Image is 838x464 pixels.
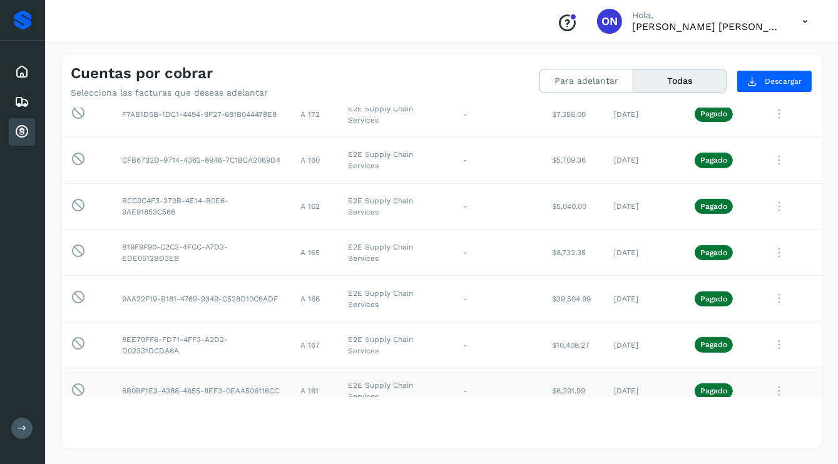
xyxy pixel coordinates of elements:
td: A 160 [290,137,338,183]
div: Cuentas por cobrar [9,118,35,146]
td: - [453,183,542,229]
td: [DATE] [604,91,685,138]
p: Pagado [700,109,727,118]
td: $5,709.36 [542,137,604,183]
button: Para adelantar [540,69,633,93]
td: CFB6732D-9714-4362-8946-7C1BCA2069D4 [112,137,290,183]
td: E2E Supply Chain Services [338,276,453,322]
td: 8EE79FF6-FD71-4FF3-A2D2-D02331DCDA6A [112,322,290,368]
td: 9AA22F19-B181-4769-9349-C528D10C6ADF [112,276,290,322]
td: E2E Supply Chain Services [338,322,453,368]
p: Pagado [700,248,727,257]
p: Pagado [700,386,727,395]
td: E2E Supply Chain Services [338,229,453,276]
button: Descargar [737,70,812,93]
td: A 167 [290,322,338,368]
td: - [453,91,542,138]
td: $39,504.99 [542,276,604,322]
div: Embarques [9,88,35,116]
td: [DATE] [604,229,685,276]
p: Selecciona las facturas que deseas adelantar [71,88,268,98]
p: Pagado [700,340,727,349]
td: A 172 [290,91,338,138]
td: - [453,368,542,414]
td: A 165 [290,229,338,276]
td: $7,356.00 [542,91,604,138]
td: - [453,137,542,183]
td: B19F9F90-C2C3-4FCC-A7D3-EDE0512BD3EB [112,229,290,276]
td: E2E Supply Chain Services [338,183,453,229]
td: [DATE] [604,183,685,229]
td: E2E Supply Chain Services [338,368,453,414]
p: Pagado [700,295,727,303]
td: [DATE] [604,368,685,414]
td: $8,732.35 [542,229,604,276]
h4: Cuentas por cobrar [71,64,213,83]
td: A 161 [290,368,338,414]
td: - [453,322,542,368]
td: [DATE] [604,137,685,183]
td: - [453,229,542,276]
p: Hola, [632,10,782,21]
td: E2E Supply Chain Services [338,137,453,183]
td: A 162 [290,183,338,229]
td: BCC9C4F3-279B-4E14-B0E6-9AE91853C566 [112,183,290,229]
div: Inicio [9,58,35,86]
p: Pagado [700,156,727,164]
td: [DATE] [604,322,685,368]
span: Descargar [765,76,802,87]
td: $10,408.27 [542,322,604,368]
td: F7AB1D5B-1DC1-4494-9F27-691B044478E9 [112,91,290,138]
td: A 166 [290,276,338,322]
td: $5,040.00 [542,183,604,229]
td: $6,391.99 [542,368,604,414]
p: OMAR NOE MARTINEZ RUBIO [632,21,782,33]
button: Todas [633,69,726,93]
td: E2E Supply Chain Services [338,91,453,138]
p: Pagado [700,202,727,211]
td: - [453,276,542,322]
td: 6B0BF1E3-4388-4655-8EF3-0EAA506116CC [112,368,290,414]
td: [DATE] [604,276,685,322]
